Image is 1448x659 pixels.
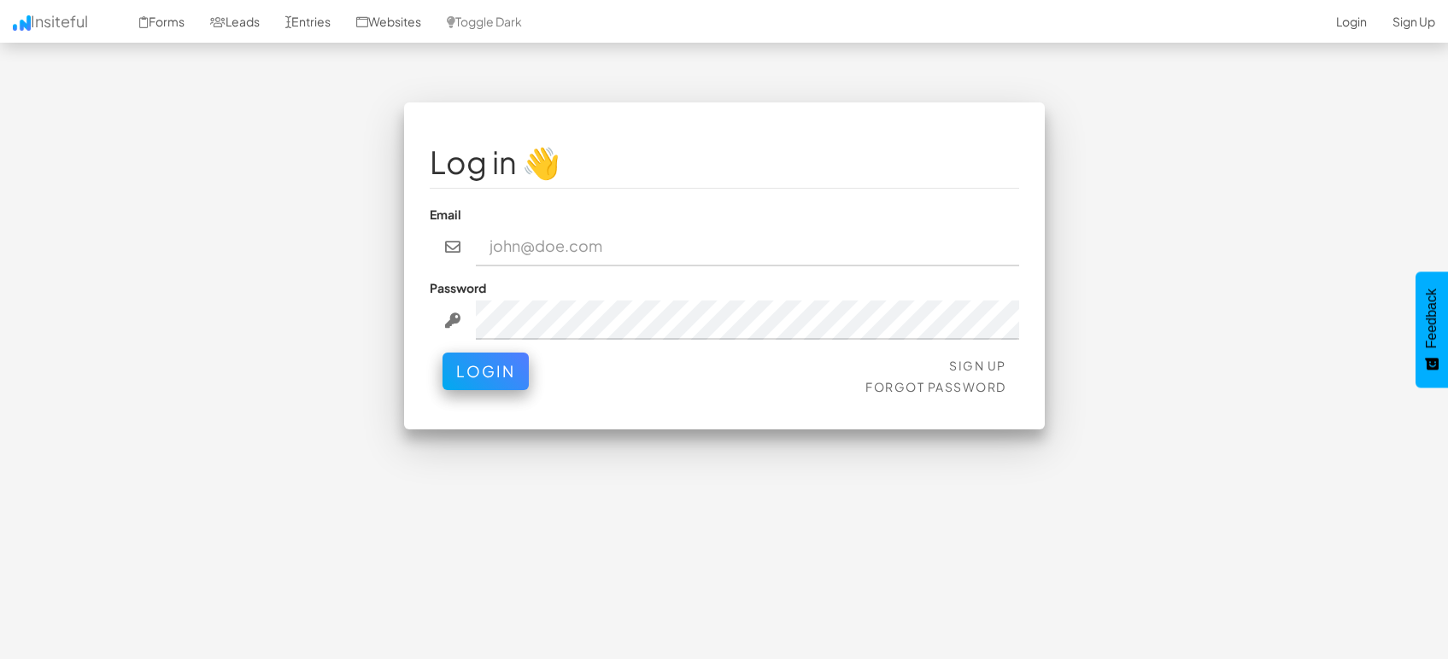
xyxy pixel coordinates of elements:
input: john@doe.com [476,227,1019,266]
label: Email [430,206,461,223]
label: Password [430,279,486,296]
button: Login [443,353,529,390]
span: Feedback [1424,289,1439,348]
h1: Log in 👋 [430,145,1019,179]
a: Sign Up [949,358,1006,373]
a: Forgot Password [865,379,1006,394]
button: Feedback - Show survey [1416,271,1448,388]
img: icon.png [13,15,31,31]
